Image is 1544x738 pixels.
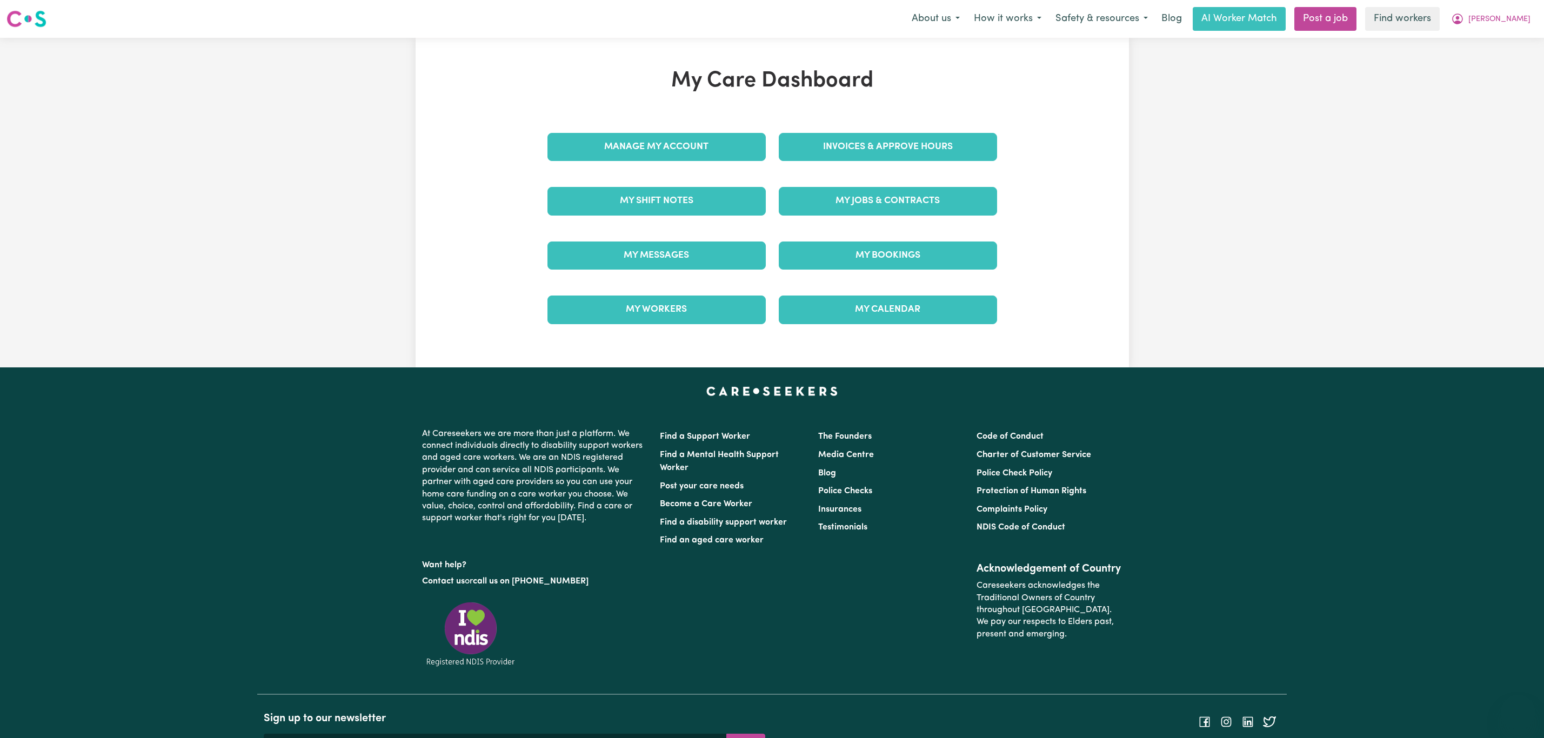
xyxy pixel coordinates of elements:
[818,505,861,514] a: Insurances
[1294,7,1356,31] a: Post a job
[422,424,647,529] p: At Careseekers we are more than just a platform. We connect individuals directly to disability su...
[547,296,766,324] a: My Workers
[1468,14,1530,25] span: [PERSON_NAME]
[660,518,787,527] a: Find a disability support worker
[660,451,779,472] a: Find a Mental Health Support Worker
[6,9,46,29] img: Careseekers logo
[660,500,752,508] a: Become a Care Worker
[660,536,764,545] a: Find an aged care worker
[422,555,647,571] p: Want help?
[473,577,589,586] a: call us on [PHONE_NUMBER]
[547,133,766,161] a: Manage My Account
[977,451,1091,459] a: Charter of Customer Service
[6,6,46,31] a: Careseekers logo
[1193,7,1286,31] a: AI Worker Match
[541,68,1004,94] h1: My Care Dashboard
[779,133,997,161] a: Invoices & Approve Hours
[977,469,1052,478] a: Police Check Policy
[706,387,838,395] a: Careseekers home page
[547,241,766,270] a: My Messages
[1048,8,1155,30] button: Safety & resources
[905,8,967,30] button: About us
[977,487,1086,495] a: Protection of Human Rights
[1198,717,1211,726] a: Follow Careseekers on Facebook
[1241,717,1254,726] a: Follow Careseekers on LinkedIn
[660,482,744,491] a: Post your care needs
[818,451,874,459] a: Media Centre
[818,469,836,478] a: Blog
[1220,717,1233,726] a: Follow Careseekers on Instagram
[422,571,647,592] p: or
[422,600,519,668] img: Registered NDIS provider
[977,575,1122,645] p: Careseekers acknowledges the Traditional Owners of Country throughout [GEOGRAPHIC_DATA]. We pay o...
[977,562,1122,575] h2: Acknowledgement of Country
[1444,8,1538,30] button: My Account
[547,187,766,215] a: My Shift Notes
[264,712,765,725] h2: Sign up to our newsletter
[779,187,997,215] a: My Jobs & Contracts
[977,432,1044,441] a: Code of Conduct
[977,505,1047,514] a: Complaints Policy
[422,577,465,586] a: Contact us
[1365,7,1440,31] a: Find workers
[967,8,1048,30] button: How it works
[1501,695,1535,729] iframe: Button to launch messaging window, conversation in progress
[818,487,872,495] a: Police Checks
[818,523,867,532] a: Testimonials
[779,296,997,324] a: My Calendar
[818,432,872,441] a: The Founders
[660,432,750,441] a: Find a Support Worker
[1155,7,1188,31] a: Blog
[779,241,997,270] a: My Bookings
[977,523,1065,532] a: NDIS Code of Conduct
[1263,717,1276,726] a: Follow Careseekers on Twitter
